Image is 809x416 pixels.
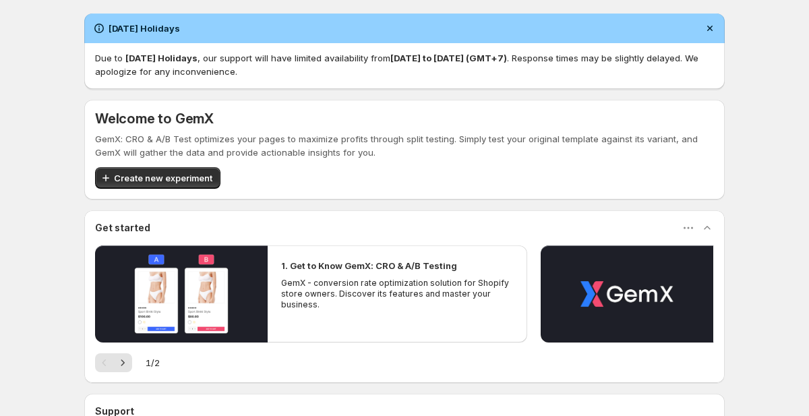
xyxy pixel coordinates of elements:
h3: Get started [95,221,150,235]
button: Play video [541,245,713,343]
button: Dismiss notification [700,19,719,38]
span: 1 / 2 [146,356,160,369]
h2: [DATE] Holidays [109,22,180,35]
span: Create new experiment [114,171,212,185]
h2: 1. Get to Know GemX: CRO & A/B Testing [281,259,457,272]
button: Create new experiment [95,167,220,189]
p: GemX - conversion rate optimization solution for Shopify store owners. Discover its features and ... [281,278,513,310]
p: Due to , our support will have limited availability from . Response times may be slightly delayed... [95,51,714,78]
h5: Welcome to GemX [95,111,214,127]
nav: Pagination [95,353,132,372]
strong: [DATE] Holidays [125,53,198,63]
button: Next [113,353,132,372]
p: GemX: CRO & A/B Test optimizes your pages to maximize profits through split testing. Simply test ... [95,132,714,159]
strong: [DATE] to [DATE] (GMT+7) [390,53,507,63]
button: Play video [95,245,268,343]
